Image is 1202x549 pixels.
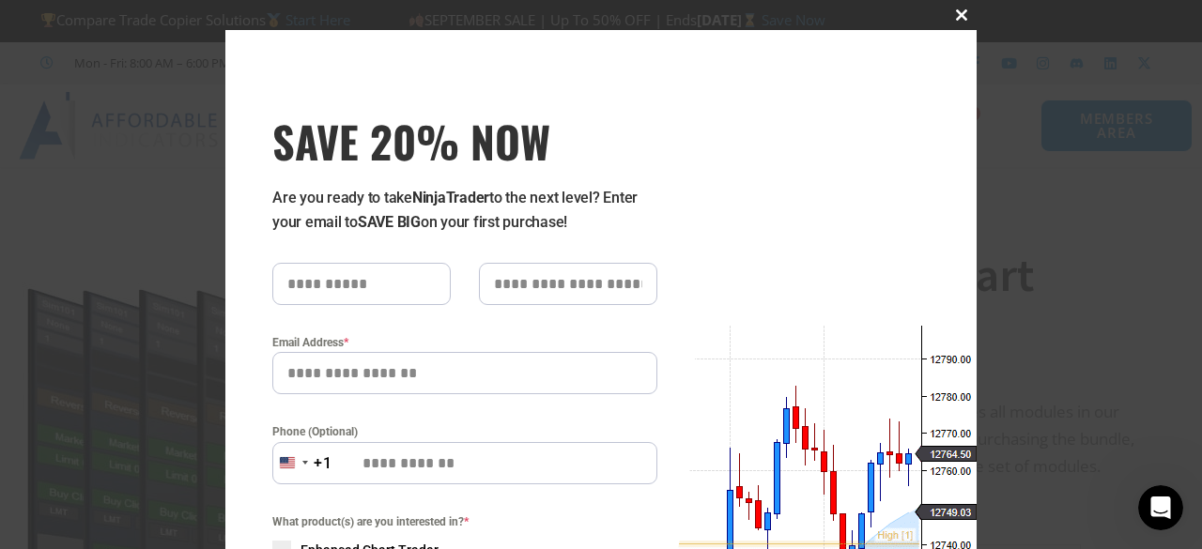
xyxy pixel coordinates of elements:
[272,186,657,235] p: Are you ready to take to the next level? Enter your email to on your first purchase!
[272,422,657,441] label: Phone (Optional)
[412,189,489,206] strong: NinjaTrader
[358,213,421,231] strong: SAVE BIG
[272,442,332,484] button: Selected country
[272,333,657,352] label: Email Address
[1138,485,1183,530] iframe: Intercom live chat
[314,451,332,476] div: +1
[272,114,657,167] h3: SAVE 20% NOW
[272,512,657,531] span: What product(s) are you interested in?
